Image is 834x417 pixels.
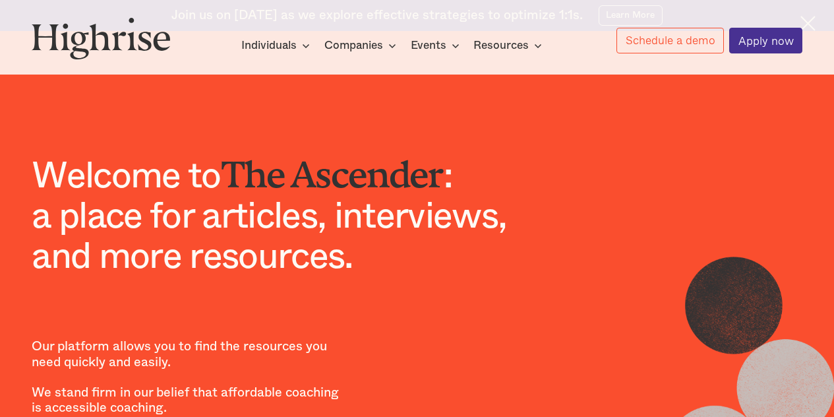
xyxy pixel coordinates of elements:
[221,154,444,177] span: The Ascender
[729,28,802,53] a: Apply now
[411,38,463,53] div: Events
[473,38,529,53] div: Resources
[241,38,314,53] div: Individuals
[616,28,724,53] a: Schedule a demo
[324,38,400,53] div: Companies
[324,38,383,53] div: Companies
[411,38,446,53] div: Events
[241,38,297,53] div: Individuals
[32,309,344,416] p: Our platform allows you to find the resources you need quickly and easily. We stand firm in our b...
[32,17,171,59] img: Highrise logo
[32,146,534,277] h1: Welcome to : a place for articles, interviews, and more resources.
[473,38,546,53] div: Resources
